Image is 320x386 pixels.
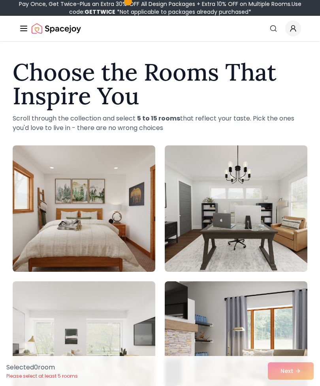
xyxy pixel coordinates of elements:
[137,114,180,123] strong: 5 to 15 rooms
[165,145,307,272] img: Room room-2
[85,8,115,16] b: GETTWICE
[32,21,81,36] a: Spacejoy
[13,60,307,107] h1: Choose the Rooms That Inspire You
[6,363,78,372] p: Selected 0 room
[13,145,155,272] img: Room room-1
[32,21,81,36] img: Spacejoy Logo
[19,16,301,41] nav: Global
[115,8,251,16] span: *Not applicable to packages already purchased*
[13,114,307,133] p: Scroll through the collection and select that reflect your taste. Pick the ones you'd love to liv...
[6,373,78,379] p: Please select at least 5 rooms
